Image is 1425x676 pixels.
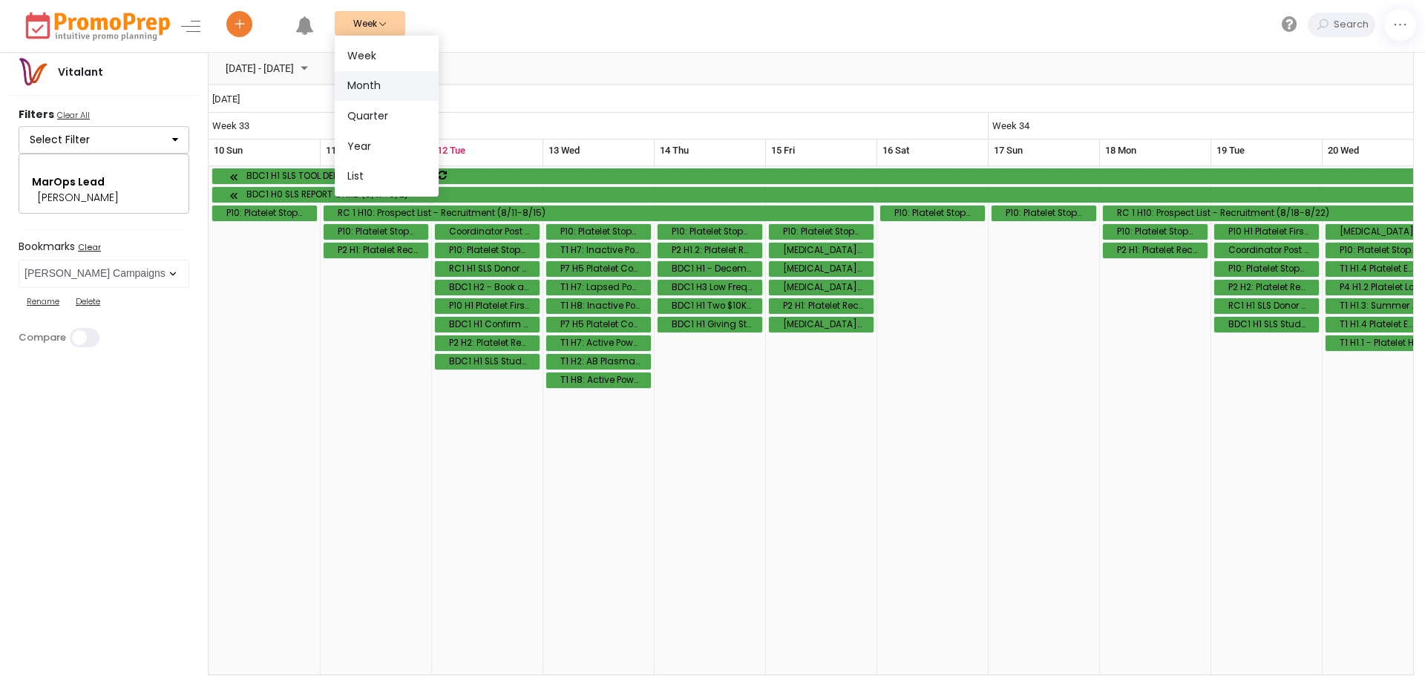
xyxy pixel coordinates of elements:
td: Thursday, August 14, 2025 at 12:00:00 AM GMT-07:00 Ends At Thursday, August 14, 2025 at 12:30:00 ... [654,166,765,675]
div: MarOps Lead [32,174,176,190]
div: [MEDICAL_DATA] H0: Donor Quarterly Newsletter - Lapsed (8/15-8/15) [779,244,863,257]
div: [MEDICAL_DATA] H0: Donor Quarterly Newsletter - SPR LPS & CNR (8/15-8/15) [779,318,863,332]
div: P2 H1.2: Platelet Recruitment Email - Active, 100% Begin From Thursday, August 14, 2025 at 12:00:... [657,242,763,259]
div: P2 H1: Platelet Recruitment Email - Active, 100% (8/18-8/18) [1113,244,1197,257]
span: [DATE] - [DATE] [224,59,295,78]
div: T3 H0: Donor Quarterly Newsletter - SPR LPS & CNR Begin From Friday, August 15, 2025 at 12:00:00 ... [768,316,874,333]
div: T3 H0: Donor Quarterly Newsletter - Inactive Begin From Friday, August 15, 2025 at 12:00:00 AM GM... [768,260,874,278]
div: P2 H1: Platelet Recruitment Email - Active, Resend to Unopens (8/15-8/15) [779,300,863,313]
div: P10: Platelet Stop-Inactive (Automated 90/180/270) Begin From Tuesday, August 12, 2025 at 12:00:0... [434,242,540,259]
div: BDC1 H2 - Book a Drive - November - 12 Weeks out - ACTIVE BDC Begin From Tuesday, August 12, 2025... [434,279,540,296]
div: P2 H1.2: Platelet Recruitment Email - Active, 100% (8/14-8/14) [668,244,752,257]
div: P7 H5 Platelet Conversion Email - Inactive (8/13-8/13) [557,263,641,276]
div: 19 Tue [1215,143,1318,158]
div: P10: Platelet Stop-Inactive (Automated 90/180/270) (8/15-8/15) [779,226,863,239]
div: T1 H7: Active Power Red Recruitment Email (8/13-8/13) [557,337,641,350]
div: BDC1 H1 Confirm Your Blood Drive [DATE] - [DATE] - BDC Email (8/12-8/12) [445,318,529,332]
div: T1 H7: Inactive Power Red Recruitment Email (8/13-8/13) [557,244,641,257]
button: Week [335,11,405,36]
div: P10: Platelet Stop-Inactive (Automated 90/180/270) Begin From Monday, August 11, 2025 at 12:00:00... [323,223,429,240]
span: Week 34 [992,120,1029,131]
div: P10: Platelet Stop-Inactive (Automated 90/180/270) Begin From Wednesday, August 13, 2025 at 12:00... [546,223,652,240]
div: Coordinator Post Drive Thank You Email Begin From Tuesday, August 12, 2025 at 12:00:00 AM GMT-07:... [434,223,540,240]
div: P10 H1 Platelet First Time Donor Welcome Email (8/12-8/12) [445,300,529,313]
div: P2 H2: Platelet Recruitment Email - Active, Resend to Unopens (8/12-8/12) [445,337,529,350]
div: P10: Platelet Stop-Inactive (Automated 90/180/270) Begin From Tuesday, August 19, 2025 at 12:00:0... [1213,260,1320,278]
div: T1 H7: Lapsed Power Red Recruitment Email (8/13-8/13) [557,281,641,295]
div: 17 Sun [992,143,1095,158]
div: P10 H1 Platelet First Time Donor Welcome Email Begin From Tuesday, August 12, 2025 at 12:00:00 AM... [434,298,540,315]
div: RC 1 H10: Prospect List - Recruitment Begin From Monday, August 11, 2025 at 12:00:00 AM GMT-07:00... [323,205,874,222]
div: P10: Platelet Stop-Inactive (Automated 90/180/270) (8/13-8/13) [557,226,641,239]
div: T1 H1.4 Platelet Email - Lapsed (8/20-8/20) [1336,318,1420,332]
div: T1 H2: AB Plasma Mobile Conversion Email Begin From Wednesday, August 13, 2025 at 12:00:00 AM GMT... [546,353,652,370]
div: BDC1 H1 - December - 16 Week ACTIVE and LAPSED BDC Recapture Begin From Thursday, August 14, 2025... [657,260,763,278]
div: RC1 H1 SLS Donor Drip (No-Show) Campaign Email (8/12-8/12) [445,263,529,276]
span: [DATE] [212,93,240,105]
div: Coordinator Post Drive Thank You Email (8/19-8/19) [1225,244,1308,257]
div: P7 H5 Platelet Conversion Email - Active (8/13-8/13) [557,318,641,332]
div: T1 H7: Inactive Power Red Recruitment Email Begin From Wednesday, August 13, 2025 at 12:00:00 AM ... [546,242,652,259]
div: P10: Platelet Stop-Inactive (Automated 90/180/270) Begin From Sunday, August 10, 2025 at 12:00:00... [212,205,318,222]
div: BDC1 H3 Low Frequency Recapture - BDC Email Begin From Thursday, August 14, 2025 at 12:00:00 AM G... [657,279,763,296]
div: [PERSON_NAME] [37,190,171,206]
a: Year [335,131,439,162]
div: P10: Platelet Stop-Inactive (Automated 90/180/270) Begin From Friday, August 15, 2025 at 12:00:00... [768,223,874,240]
input: Search [1330,13,1375,37]
div: P2 H1: Platelet Recruitment Email - Active, 100% Begin From Monday, August 18, 2025 at 12:00:00 A... [1102,242,1208,259]
div: P2 H1: Platelet Recruitment Email - Active, Resend to Unopens Begin From Friday, August 15, 2025 ... [768,298,874,315]
div: T1 H1.3: Summer O Promo Email #2 (8/20-8/20) [1336,300,1420,313]
div: P10: Platelet Stop-Inactive (Automated 90/180/270) (8/14-8/14) [668,226,752,239]
div: T1 H8: Inactive Power Red Conversion Email Begin From Wednesday, August 13, 2025 at 12:00:00 AM G... [546,298,652,315]
div: P10: Platelet Stop-Inactive (Automated 90/180/270) Begin From Saturday, August 16, 2025 at 12:00:... [879,205,986,222]
div: BDC1 H1 - December - 16 Week ACTIVE and LAPSED BDC Recapture (8/14-8/14) [668,263,752,276]
div: P2 H2: Platelet Recruitment Email - Active, Resend to Unopens Begin From Tuesday, August 12, 2025... [434,335,540,352]
a: Month [335,71,439,102]
td: Sunday, August 10, 2025 at 12:00:00 AM GMT-07:00 Ends At Sunday, August 10, 2025 at 12:30:00 AM G... [209,166,320,675]
u: Clear All [57,109,90,121]
div: P10: Platelet Stop-Inactive (Automated 90/180/270) (8/20-8/20) [1336,244,1420,257]
div: P10 H1 Platelet First Time Donor Welcome Email Begin From Tuesday, August 19, 2025 at 12:00:00 AM... [1213,223,1320,240]
div: 11 Mon [324,143,427,158]
u: Clear [78,241,101,253]
div: P7 H5 Platelet Conversion Email - Active Begin From Wednesday, August 13, 2025 at 12:00:00 AM GMT... [546,316,652,333]
div: RC 1 H10: Prospect List - Recruitment (8/11-8/15) [334,207,546,220]
td: Tuesday, August 19, 2025 at 12:00:00 AM GMT-07:00 Ends At Tuesday, August 19, 2025 at 12:30:00 AM... [1211,166,1322,675]
button: Aug 10 - Sep 06, 2025 [223,59,315,78]
td: Monday, August 18, 2025 at 12:00:00 AM GMT-07:00 Ends At Monday, August 18, 2025 at 12:30:00 AM G... [1099,166,1211,675]
div: [MEDICAL_DATA] H2: AB Plasma Active/Inactive Recruitment Email (8/20-8/20) [1336,226,1420,239]
div: T1 H1.4 Platelet Email - Inactive (8/20-8/20) [1336,263,1420,276]
div: T1 H8: Active Power Red Conversion Email Begin From Wednesday, August 13, 2025 at 12:00:00 AM GMT... [546,372,652,389]
strong: Filters [19,107,54,122]
td: Wednesday, August 13, 2025 at 12:00:00 AM GMT-07:00 Ends At Wednesday, August 13, 2025 at 12:30:0... [543,166,654,675]
td: Saturday, August 16, 2025 at 12:00:00 AM GMT-07:00 Ends At Saturday, August 16, 2025 at 12:30:00 ... [877,166,988,675]
div: T1 H2: AB Plasma Mobile Conversion Email (8/13-8/13) [557,355,641,369]
div: P10 H1 Platelet First Time Donor Welcome Email (8/19-8/19) [1225,226,1308,239]
div: T1 H7: Lapsed Power Red Recruitment Email Begin From Wednesday, August 13, 2025 at 12:00:00 AM GM... [546,279,652,296]
div: BDC1 H1 SLS TOOL DELIVERY EMAIL (6/3-8/26) [243,170,447,183]
a: List [335,161,439,191]
ejs-schedule: Timeline Week of August 12, 2025 [208,52,1414,675]
div: P10: Platelet Stop-Inactive (Automated 90/180/270) Begin From Monday, August 18, 2025 at 12:00:00... [1102,223,1208,240]
label: Compare [19,332,66,344]
div: P10: Platelet Stop-Inactive (Automated 90/180/270) (8/19-8/19) [1225,263,1308,276]
div: 14 Thu [658,143,761,158]
div: BDC1 H2 - Book a Drive - November - 12 Weeks out - ACTIVE BDC (8/12-8/12) [445,281,529,295]
a: Quarter [335,101,439,131]
div: BDC1 H1 Giving State Shirt/ $20 ADP Aug. 29- Sept. 7 - BDC Email Begin From Thursday, August 14, ... [657,316,763,333]
div: 16 Sat [881,143,984,158]
button: Select Filter [19,126,189,154]
div: P2 H1: Platelet Recruitment Email - Active, 100% Begin From Monday, August 11, 2025 at 12:00:00 A... [323,242,429,259]
div: BDC1 H1 SLS Student Participant Nurture Email Begin From Tuesday, August 12, 2025 at 12:00:00 AM ... [434,353,540,370]
div: T1 H8: Inactive Power Red Conversion Email (8/13-8/13) [557,300,641,313]
div: P10: Platelet Stop-Inactive (Automated 90/180/270) (8/16-8/16) [891,207,974,220]
label: Bookmarks [19,240,189,256]
div: BDC1 H0 SLS REPORT CARD (6/17-9/2) [243,188,408,202]
div: P10: Platelet Stop-Inactive (Automated 90/180/270) Begin From Thursday, August 14, 2025 at 12:00:... [657,223,763,240]
div: P10: Platelet Stop-Inactive (Automated 90/180/270) (8/12-8/12) [445,244,529,257]
div: P10: Platelet Stop-Inactive (Automated 90/180/270) (8/17-8/17) [1002,207,1086,220]
div: P2 H1: Platelet Recruitment Email - Active, 100% (8/11-8/11) [334,244,418,257]
div: 10 Sun [212,143,316,158]
div: BDC1 H1 Two $10K Giveaway Sept. 8-30 - BDC Email Begin From Thursday, August 14, 2025 at 12:00:00... [657,298,763,315]
div: RC 1 H10: Prospect List - Recruitment (8/18-8/22) [1113,207,1329,220]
